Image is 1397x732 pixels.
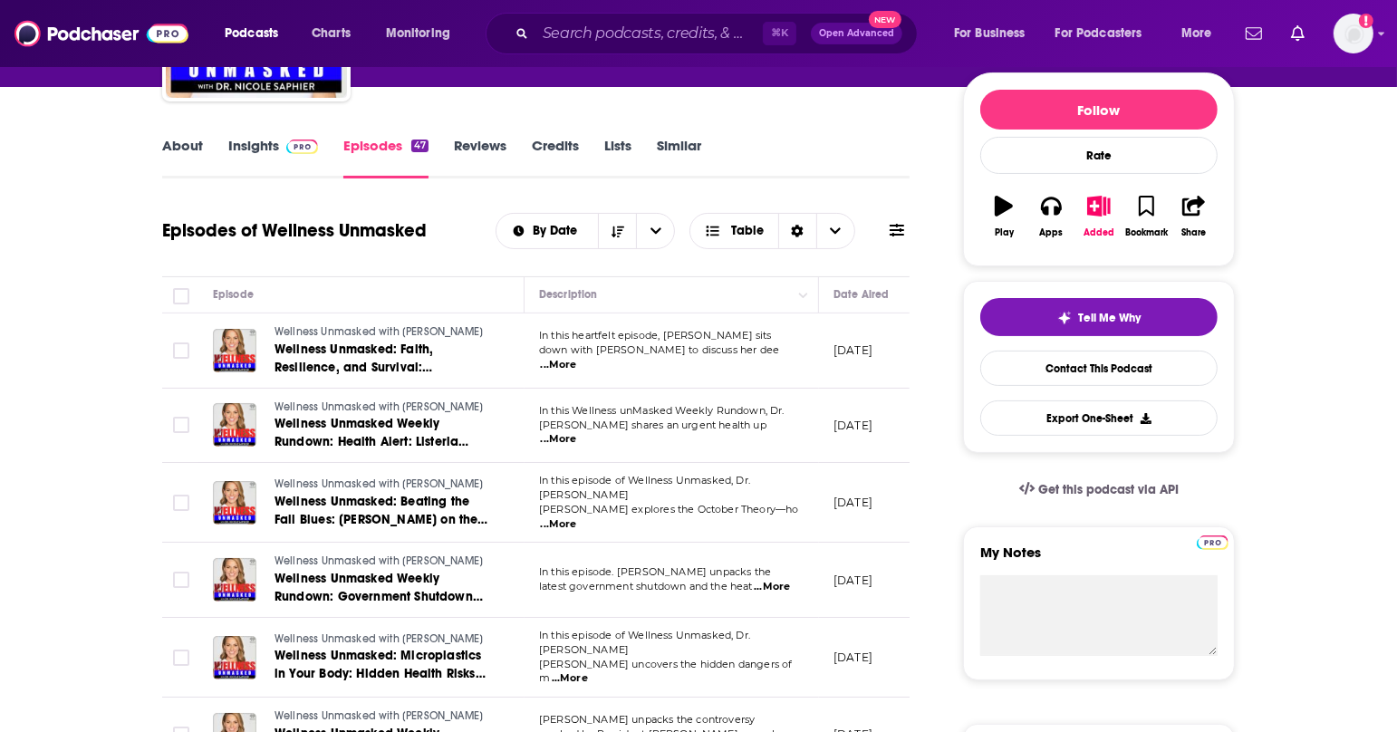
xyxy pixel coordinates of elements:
[539,329,772,342] span: In this heartfelt episode, [PERSON_NAME] sits
[343,137,429,178] a: Episodes47
[275,477,492,493] a: Wellness Unmasked with [PERSON_NAME]
[213,284,254,305] div: Episode
[286,140,318,154] img: Podchaser Pro
[532,137,579,178] a: Credits
[1359,14,1373,28] svg: Add a profile image
[869,11,901,28] span: New
[539,284,597,305] div: Description
[275,400,483,413] span: Wellness Unmasked with [PERSON_NAME]
[941,19,1048,48] button: open menu
[275,477,483,490] span: Wellness Unmasked with [PERSON_NAME]
[275,493,492,529] a: Wellness Unmasked: Beating the Fall Blues: [PERSON_NAME] on the October Theory and Seasonal Wellness
[833,573,872,588] p: [DATE]
[539,565,771,578] span: In this episode. [PERSON_NAME] unpacks the
[1075,184,1122,249] button: Added
[598,214,636,248] button: Sort Direction
[162,137,203,178] a: About
[1171,184,1218,249] button: Share
[173,495,189,511] span: Toggle select row
[541,517,577,532] span: ...More
[980,544,1218,575] label: My Notes
[275,631,492,648] a: Wellness Unmasked with [PERSON_NAME]
[657,137,701,178] a: Similar
[541,432,577,447] span: ...More
[980,184,1027,249] button: Play
[173,650,189,666] span: Toggle select row
[833,284,889,305] div: Date Aired
[386,21,450,46] span: Monitoring
[833,342,872,358] p: [DATE]
[1334,14,1373,53] button: Show profile menu
[1055,21,1142,46] span: For Podcasters
[275,415,492,451] a: Wellness Unmasked Weekly Rundown: Health Alert: Listeria Warning in HelloFresh Meals & the Hidden...
[552,671,588,686] span: ...More
[1044,19,1169,48] button: open menu
[14,16,188,51] img: Podchaser - Follow, Share and Rate Podcasts
[1027,184,1074,249] button: Apps
[173,572,189,588] span: Toggle select row
[541,358,577,372] span: ...More
[300,19,361,48] a: Charts
[833,650,872,665] p: [DATE]
[833,495,872,510] p: [DATE]
[1005,467,1193,512] a: Get this podcast via API
[689,213,855,249] h2: Choose View
[535,19,763,48] input: Search podcasts, credits, & more...
[539,503,799,515] span: [PERSON_NAME] explores the October Theory—ho
[1197,533,1228,550] a: Pro website
[373,19,474,48] button: open menu
[275,648,486,699] span: Wellness Unmasked: Microplastics in Your Body: Hidden Health Risks and How to Fight Back
[454,137,506,178] a: Reviews
[1079,311,1142,325] span: Tell Me Why
[1040,227,1064,238] div: Apps
[162,219,427,242] h1: Episodes of Wellness Unmasked
[1169,19,1235,48] button: open menu
[275,342,475,411] span: Wellness Unmasked: Faith, Resilience, and Survival: [PERSON_NAME] [PERSON_NAME] [MEDICAL_DATA] Jo...
[275,324,492,341] a: Wellness Unmasked with [PERSON_NAME]
[533,225,583,237] span: By Date
[793,284,814,306] button: Column Actions
[275,416,480,486] span: Wellness Unmasked Weekly Rundown: Health Alert: Listeria Warning in HelloFresh Meals & the Hidden...
[275,554,483,567] span: Wellness Unmasked with [PERSON_NAME]
[212,19,302,48] button: open menu
[1284,18,1312,49] a: Show notifications dropdown
[539,343,779,356] span: down with [PERSON_NAME] to discuss her dee
[312,21,351,46] span: Charts
[539,474,750,501] span: In this episode of Wellness Unmasked, Dr. [PERSON_NAME]
[754,580,790,594] span: ...More
[1122,184,1170,249] button: Bookmark
[980,298,1218,336] button: tell me why sparkleTell Me Why
[636,214,674,248] button: open menu
[1334,14,1373,53] img: User Profile
[539,629,750,656] span: In this episode of Wellness Unmasked, Dr. [PERSON_NAME]
[503,13,935,54] div: Search podcasts, credits, & more...
[275,570,492,606] a: Wellness Unmasked Weekly Rundown: Government Shutdown Showdown: Immigration, Healthcare, and the ...
[173,417,189,433] span: Toggle select row
[275,708,492,725] a: Wellness Unmasked with [PERSON_NAME]
[833,418,872,433] p: [DATE]
[496,213,676,249] h2: Choose List sort
[275,647,492,683] a: Wellness Unmasked: Microplastics in Your Body: Hidden Health Risks and How to Fight Back
[228,137,318,178] a: InsightsPodchaser Pro
[275,341,492,377] a: Wellness Unmasked: Faith, Resilience, and Survival: [PERSON_NAME] [PERSON_NAME] [MEDICAL_DATA] Jo...
[1125,227,1168,238] div: Bookmark
[275,494,487,563] span: Wellness Unmasked: Beating the Fall Blues: [PERSON_NAME] on the October Theory and Seasonal Wellness
[1181,21,1212,46] span: More
[275,325,483,338] span: Wellness Unmasked with [PERSON_NAME]
[1181,227,1206,238] div: Share
[539,658,793,685] span: [PERSON_NAME] uncovers the hidden dangers of m
[1197,535,1228,550] img: Podchaser Pro
[173,342,189,359] span: Toggle select row
[980,90,1218,130] button: Follow
[604,137,631,178] a: Lists
[954,21,1026,46] span: For Business
[1238,18,1269,49] a: Show notifications dropdown
[275,554,492,570] a: Wellness Unmasked with [PERSON_NAME]
[980,137,1218,174] div: Rate
[1038,482,1179,497] span: Get this podcast via API
[1334,14,1373,53] span: Logged in as antonettefrontgate
[225,21,278,46] span: Podcasts
[1084,227,1114,238] div: Added
[275,709,483,722] span: Wellness Unmasked with [PERSON_NAME]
